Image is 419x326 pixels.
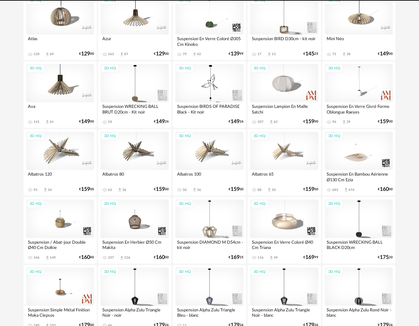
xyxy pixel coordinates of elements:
div: Albatros 120 [26,170,94,183]
span: 159 [305,120,314,124]
div: Suspension En Bambou Aérienne Ø130 Cm Ezia [325,170,393,183]
div: Atlas [26,35,94,48]
div: 54 [48,188,52,192]
div: 62 [274,120,278,124]
span: 160 [156,255,165,260]
span: 149 [231,120,240,124]
div: Suspension BIRD D30cm - kit noir [250,35,318,48]
div: 120 [34,52,40,56]
div: Suspension Alpha Zulu Rond Noir - blanc [325,306,393,319]
span: 129 [156,52,165,56]
span: 159 [380,120,389,124]
a: 3D HQ Suspension DIAMOND M D54cm - kit noir €16925 [173,197,246,263]
div: Azur [101,35,169,48]
a: 3D HQ Suspension En Verre Coloré Ø40 Cm Triana 116 Download icon 49 €16999 [248,197,321,263]
div: 116 [258,256,263,260]
div: 3D HQ [176,200,194,208]
span: 159 [305,187,314,192]
div: Albatros 65 [250,170,318,183]
span: 159 [81,187,90,192]
div: 49 [274,256,278,260]
div: Suspension En Verre Givré Forme Oblongue Raeyes [325,102,393,116]
div: 69 [50,52,54,56]
span: 159 [156,187,165,192]
div: 95 [34,188,38,192]
span: 139 [231,52,240,56]
span: 149 [81,120,90,124]
a: 3D HQ Suspension En Herbier Ø50 Cm Makita 337 Download icon 236 €16000 [98,197,171,263]
div: 149 [50,256,56,260]
div: Suspension En Verre Coloré Ø305 Cm Kinoko [175,35,244,48]
div: 337 [108,256,114,260]
a: 3D HQ Albatros 100 50 Download icon 36 €15900 [173,129,246,196]
span: Download icon [342,52,347,57]
div: Suspension En Verre Coloré Ø40 Cm Triana [250,238,318,251]
div: 13 [272,52,276,56]
div: 3D HQ [176,268,194,276]
div: Albatros 80 [101,170,169,183]
a: 3D HQ Albatros 65 80 Download icon 50 €15900 [248,129,321,196]
div: 3D HQ [27,268,45,276]
div: Suspension Alpha Zulu Triangle Noir - blanc [250,306,318,319]
div: 107 [258,120,263,124]
div: 3D HQ [101,64,119,73]
div: 246 [34,256,40,260]
div: Mini Néo [325,35,393,48]
div: 50 [272,188,276,192]
div: Suspension Lampion En Maille Satchi [250,102,318,116]
div: 63 [108,188,112,192]
span: Download icon [119,255,124,260]
a: 3D HQ Suspension WRECKING BALL BLACK D20cm €17520 [322,197,396,263]
div: 683 [332,188,338,192]
span: 145 [305,52,314,56]
div: 75 [332,52,336,56]
div: 3D HQ [101,132,119,140]
div: € 25 [229,255,244,260]
div: € 00 [378,52,393,56]
div: € 00 [303,187,318,192]
div: 36 [122,188,126,192]
span: Download icon [192,187,197,192]
div: Suspension En Herbier Ø50 Cm Makita [101,238,169,251]
div: € 00 [154,255,169,260]
div: 50 [183,188,187,192]
span: Download icon [269,255,274,260]
div: 3D HQ [176,64,194,73]
span: Download icon [119,52,124,57]
div: Suspension DIAMOND M D54cm - kit noir [175,238,244,251]
span: Download icon [45,52,50,57]
div: 236 [124,256,130,260]
a: 3D HQ Albatros 80 63 Download icon 36 €15900 [98,129,171,196]
div: 36 [197,188,201,192]
div: 3D HQ [251,268,268,276]
div: € 00 [229,187,244,192]
div: 3D HQ [27,64,45,73]
span: 160 [380,187,389,192]
div: € 26 [154,120,169,124]
div: 38 [347,52,351,56]
div: € 00 [303,120,318,124]
span: 169 [231,255,240,260]
div: 3D HQ [251,64,268,73]
span: 169 [305,255,314,260]
a: 3D HQ Suspension BIRDS OF PARADISE Black - Kit noir €14926 [173,61,246,128]
span: Download icon [45,255,50,260]
div: 3D HQ [101,268,119,276]
div: Ava [26,102,94,116]
span: Download icon [192,52,197,57]
div: € 00 [79,52,94,56]
div: € 00 [79,255,94,260]
div: € 00 [154,52,169,56]
div: Suspension / Abat-jour Double Ø40 Cm Dolkie [26,238,94,251]
span: Download icon [342,120,347,124]
a: 3D HQ Ava 141 Download icon 61 €14900 [24,61,97,128]
div: 163 [108,52,114,56]
div: Suspension Alpha Zulu Triangle Noir - noir [101,306,169,319]
div: 79 [183,52,187,56]
div: € 00 [79,187,94,192]
span: 160 [81,255,90,260]
div: € 25 [303,52,318,56]
div: 3D HQ [251,200,268,208]
div: € 20 [378,255,393,260]
div: 3D HQ [325,132,343,140]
